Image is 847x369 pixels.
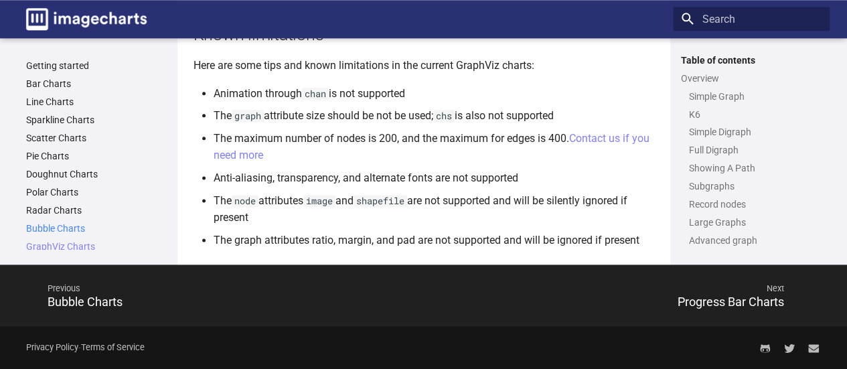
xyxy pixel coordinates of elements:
a: Overview [681,72,822,84]
li: The attributes and are not supported and will be silently ignored if present [214,192,654,226]
a: Doughnut Charts [26,168,167,180]
a: Showing A Path [689,162,822,174]
a: Subgraphs [689,180,822,192]
input: Search [673,7,830,31]
a: Line Charts [26,96,167,108]
li: Animation through is not supported [214,85,654,102]
code: chan [302,88,329,100]
a: Advanced graph [689,234,822,246]
span: Progress Bar Charts [678,295,784,309]
div: - [26,336,145,360]
a: Simple Digraph [689,126,822,138]
a: Large Graphs [689,216,822,228]
a: PreviousBubble Charts [18,267,424,323]
a: GraphViz Charts [26,240,167,252]
a: Getting started [26,60,167,72]
a: Privacy Policy [26,342,78,352]
nav: Overview [681,90,822,247]
li: The graph attributes ratio, margin, and pad are not supported and will be ignored if present [214,232,654,249]
a: NextProgress Bar Charts [424,267,830,323]
a: Record nodes [689,198,822,210]
code: graph [232,110,264,122]
a: K6 [689,108,822,121]
code: shapefile [354,195,407,207]
code: chs [433,110,455,122]
li: The attribute size should be not be used; is also not supported [214,107,654,125]
a: Sparkline Charts [26,114,167,126]
a: Full Digraph [689,144,822,156]
img: logo [26,8,147,30]
a: Bubble Charts [26,222,167,234]
code: node [232,195,258,207]
li: The maximum number of nodes is 200, and the maximum for edges is 400. [214,130,654,164]
span: Bubble Charts [48,295,123,309]
label: Table of contents [673,54,830,66]
a: Simple Graph [689,90,822,102]
a: Polar Charts [26,186,167,198]
span: Previous [34,273,408,305]
nav: Table of contents [673,54,830,319]
a: Scatter Charts [26,132,167,144]
a: Terms of Service [81,342,145,352]
li: Anti-aliasing, transparency, and alternate fonts are not supported [214,169,654,187]
a: Image-Charts documentation [21,3,152,35]
a: Radar Charts [26,204,167,216]
code: image [303,195,335,207]
a: Bar Charts [26,78,167,90]
span: Next [424,273,797,305]
a: Pie Charts [26,150,167,162]
p: Here are some tips and known limitations in the current GraphViz charts: [194,57,654,74]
